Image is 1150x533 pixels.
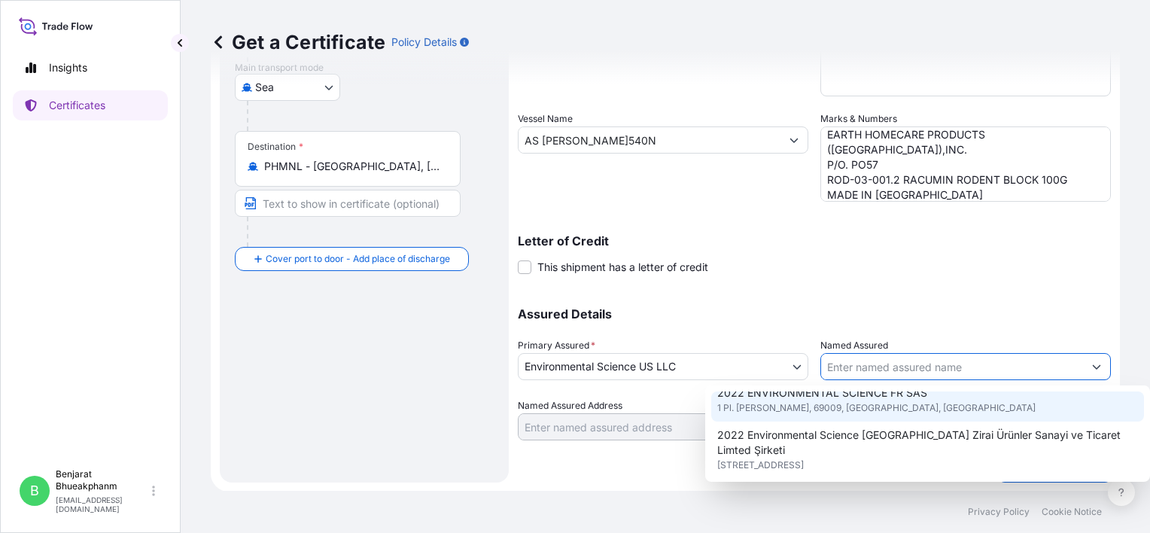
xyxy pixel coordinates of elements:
[518,338,595,353] span: Primary Assured
[968,506,1030,518] p: Privacy Policy
[820,338,888,353] label: Named Assured
[248,141,303,153] div: Destination
[255,80,274,95] span: Sea
[49,98,105,113] p: Certificates
[820,111,897,126] label: Marks & Numbers
[1042,506,1102,518] p: Cookie Notice
[717,401,1036,416] span: 1 Pl. [PERSON_NAME], 69009, [GEOGRAPHIC_DATA], [GEOGRAPHIC_DATA]
[211,30,385,54] p: Get a Certificate
[235,74,340,101] button: Select transport
[519,413,780,440] input: Named Assured Address
[717,428,1138,458] span: 2022 Environmental Science [GEOGRAPHIC_DATA] Zirai Ürünler Sanayi ve Ticaret Limted Şirketi
[821,353,1083,380] input: Assured Name
[780,126,808,154] button: Show suggestions
[235,190,461,217] input: Text to appear on certificate
[391,35,457,50] p: Policy Details
[56,495,149,513] p: [EMAIL_ADDRESS][DOMAIN_NAME]
[264,159,442,174] input: Destination
[266,251,450,266] span: Cover port to door - Add place of discharge
[717,458,804,473] span: [STREET_ADDRESS]
[49,60,87,75] p: Insights
[525,359,676,374] span: Environmental Science US LLC
[518,111,573,126] label: Vessel Name
[518,235,1111,247] p: Letter of Credit
[56,468,149,492] p: Benjarat Bhueakphanm
[519,126,780,154] input: Type to search vessel name or IMO
[537,260,708,275] span: This shipment has a letter of credit
[30,483,39,498] span: B
[518,398,622,413] label: Named Assured Address
[1083,353,1110,380] button: Show suggestions
[518,308,1111,320] p: Assured Details
[717,385,927,401] span: 2022 ENVIRONMENTAL SCIENCE FR SAS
